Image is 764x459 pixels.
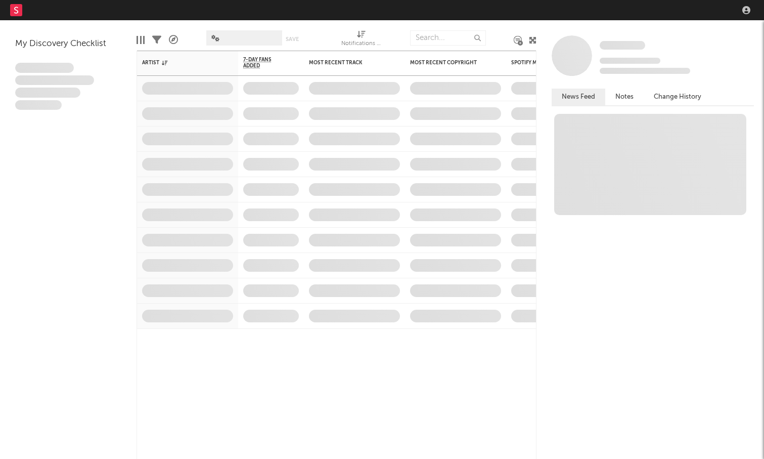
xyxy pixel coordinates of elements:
span: Praesent ac interdum [15,88,80,98]
button: Save [286,36,299,42]
div: A&R Pipeline [169,25,178,55]
div: Artist [142,60,218,66]
input: Search... [410,30,486,46]
div: Most Recent Copyright [410,60,486,66]
button: Notes [605,89,644,105]
button: News Feed [552,89,605,105]
div: My Discovery Checklist [15,38,121,50]
div: Filters [152,25,161,55]
div: Edit Columns [137,25,145,55]
div: Spotify Monthly Listeners [511,60,587,66]
span: Aliquam viverra [15,100,62,110]
span: Tracking Since: [DATE] [600,58,660,64]
span: 7-Day Fans Added [243,57,284,69]
div: Notifications (Artist) [341,25,382,55]
div: Most Recent Track [309,60,385,66]
span: Lorem ipsum dolor [15,63,74,73]
span: Integer aliquet in purus et [15,75,94,86]
span: 0 fans last week [600,68,690,74]
a: Some Artist [600,40,645,51]
span: Some Artist [600,41,645,50]
button: Change History [644,89,711,105]
div: Notifications (Artist) [341,38,382,50]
